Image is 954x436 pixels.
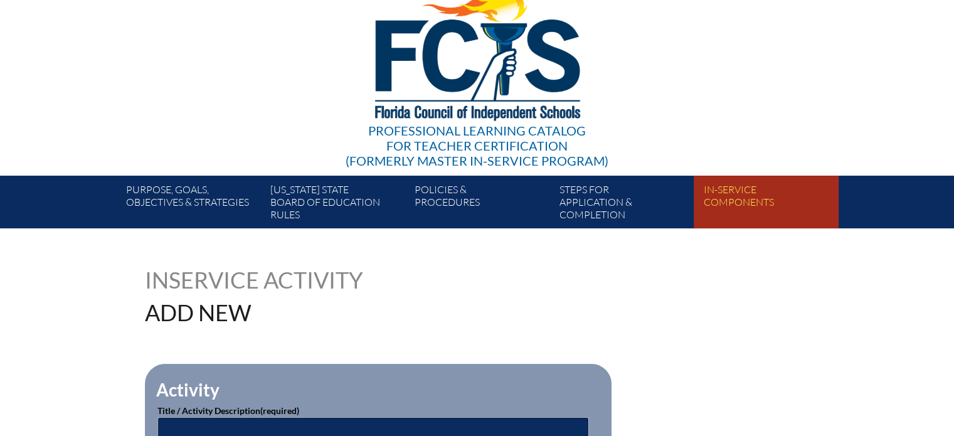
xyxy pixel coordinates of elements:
[145,269,398,291] h1: Inservice Activity
[157,405,299,416] label: Title / Activity Description
[410,181,554,228] a: Policies &Procedures
[386,138,568,153] span: for Teacher Certification
[260,405,299,416] span: (required)
[155,379,221,400] legend: Activity
[265,181,410,228] a: [US_STATE] StateBoard of Education rules
[120,181,265,228] a: Purpose, goals,objectives & strategies
[346,123,608,168] div: Professional Learning Catalog (formerly Master In-service Program)
[554,181,699,228] a: Steps forapplication & completion
[699,181,843,228] a: In-servicecomponents
[145,301,557,324] h1: Add New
